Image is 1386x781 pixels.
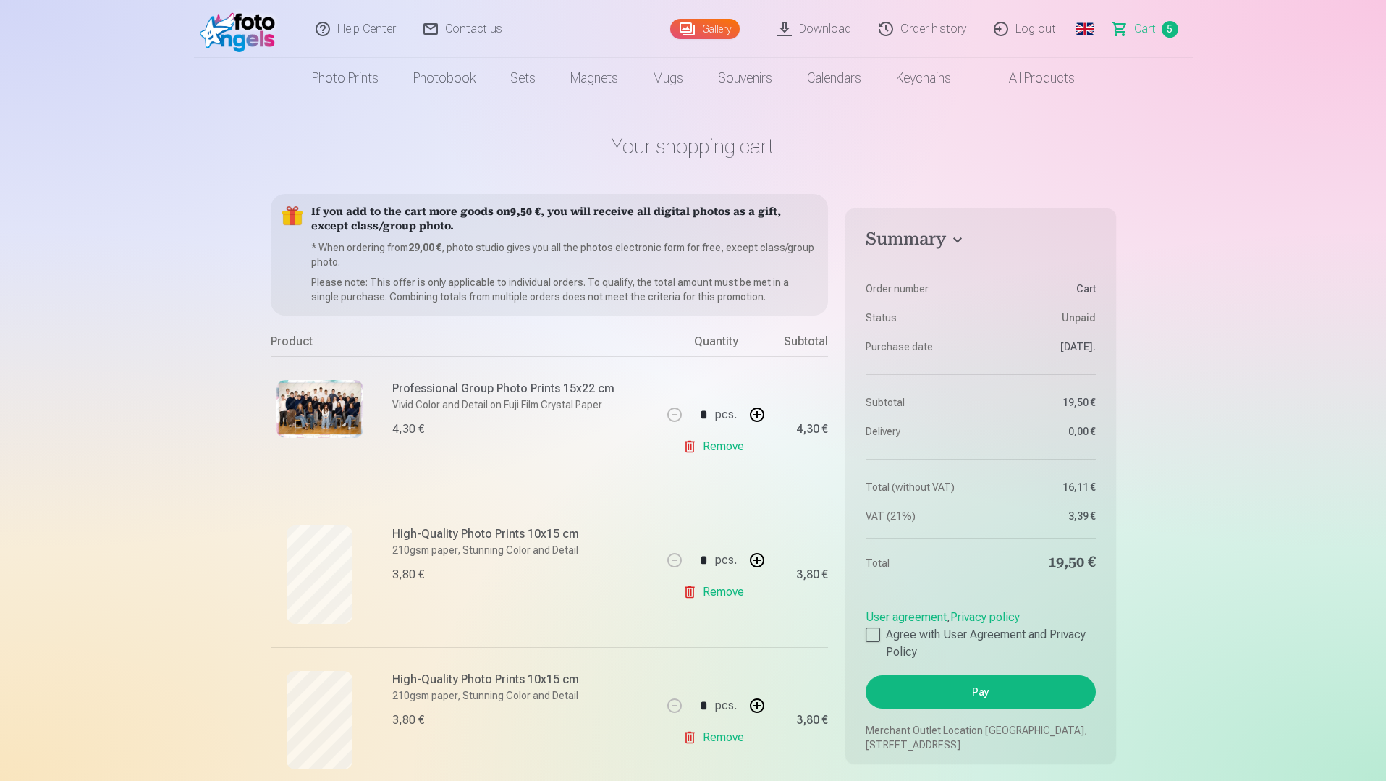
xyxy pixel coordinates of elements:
dt: Order number [866,282,973,296]
a: Mugs [635,58,701,98]
dt: Subtotal [866,395,973,410]
div: pcs. [715,543,737,578]
a: Gallery [670,19,740,39]
p: Vivid Color and Detail on Fuji Film Crystal Paper [392,397,654,412]
div: pcs. [715,397,737,432]
p: 210gsm paper, Stunning Color and Detail [392,543,654,557]
dt: Total [866,553,973,573]
h1: Your shopping cart [271,133,1116,159]
dt: Delivery [866,424,973,439]
dd: 19,50 € [988,553,1096,573]
dd: Сart [988,282,1096,296]
a: Keychains [879,58,968,98]
a: Calendars [790,58,879,98]
dd: 3,39 € [988,509,1096,523]
a: Remove [683,578,750,607]
a: Privacy policy [950,610,1020,624]
b: 9,50 € [510,207,541,218]
dt: Status [866,311,973,325]
p: 210gsm paper, Stunning Color and Detail [392,688,654,703]
div: 4,30 € [796,425,828,434]
p: * When ordering from , photo studio gives you all the photos electronic form for free, except cla... [311,240,817,269]
p: Please note: This offer is only applicable to individual orders. To qualify, the total amount mus... [311,275,817,304]
div: Subtotal [770,333,828,356]
button: Pay [866,675,1095,709]
h6: High-Quality Photo Prints 10x15 cm [392,671,654,688]
button: Summary [866,229,1095,255]
dd: 0,00 € [988,424,1096,439]
img: /fa2 [200,6,283,52]
a: Magnets [553,58,635,98]
a: Remove [683,432,750,461]
a: Photo prints [295,58,396,98]
h6: Professional Group Photo Prints 15x22 cm [392,380,654,397]
dd: 16,11 € [988,480,1096,494]
div: pcs. [715,688,737,723]
h5: If you add to the cart more goods on , you will receive all digital photos as a gift, except clas... [311,206,817,235]
div: 3,80 € [392,566,424,583]
span: Сart [1134,20,1156,38]
dt: Purchase date [866,339,973,354]
dd: [DATE]. [988,339,1096,354]
a: User agreement [866,610,947,624]
dd: 19,50 € [988,395,1096,410]
div: 4,30 € [392,421,424,438]
div: 3,80 € [796,716,828,725]
div: 3,80 € [392,712,424,729]
dt: VAT (21%) [866,509,973,523]
b: 29,00 € [408,242,441,253]
a: All products [968,58,1092,98]
label: Agree with User Agreement and Privacy Policy [866,626,1095,661]
div: Quantity [662,333,770,356]
span: Unpaid [1062,311,1096,325]
div: Product [271,333,662,356]
div: , [866,603,1095,661]
p: Merchant Outlet Location [GEOGRAPHIC_DATA], [STREET_ADDRESS] [866,723,1095,752]
a: Remove [683,723,750,752]
a: Souvenirs [701,58,790,98]
span: 5 [1162,21,1178,38]
dt: Total (without VAT) [866,480,973,494]
a: Sets [493,58,553,98]
a: Photobook [396,58,493,98]
h6: High-Quality Photo Prints 10x15 cm [392,525,654,543]
div: 3,80 € [796,570,828,579]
